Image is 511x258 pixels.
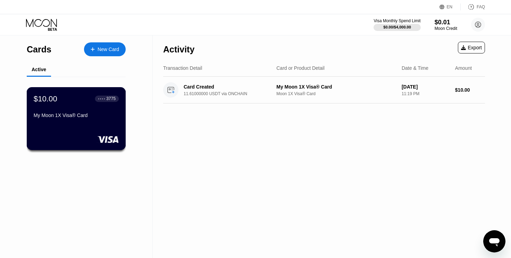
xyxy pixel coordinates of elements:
[439,3,461,10] div: EN
[32,67,46,72] div: Active
[435,19,457,26] div: $0.01
[98,98,105,100] div: ● ● ● ●
[276,84,396,90] div: My Moon 1X Visa® Card
[27,44,51,55] div: Cards
[383,25,411,29] div: $0.00 / $4,000.00
[447,5,453,9] div: EN
[435,19,457,31] div: $0.01Moon Credit
[184,84,274,90] div: Card Created
[84,42,126,56] div: New Card
[461,3,485,10] div: FAQ
[455,87,485,93] div: $10.00
[163,44,194,55] div: Activity
[374,18,420,31] div: Visa Monthly Spend Limit$0.00/$4,000.00
[34,113,119,118] div: My Moon 1X Visa® Card
[27,88,125,150] div: $10.00● ● ● ●3775My Moon 1X Visa® Card
[184,91,280,96] div: 11.61000000 USDT via ONCHAIN
[435,26,457,31] div: Moon Credit
[458,42,485,53] div: Export
[477,5,485,9] div: FAQ
[402,65,428,71] div: Date & Time
[483,230,505,252] iframe: Button to launch messaging window
[163,65,202,71] div: Transaction Detail
[34,94,57,103] div: $10.00
[374,18,420,23] div: Visa Monthly Spend Limit
[163,77,485,103] div: Card Created11.61000000 USDT via ONCHAINMy Moon 1X Visa® CardMoon 1X Visa® Card[DATE]11:19 PM$10.00
[402,91,450,96] div: 11:19 PM
[276,65,325,71] div: Card or Product Detail
[455,65,472,71] div: Amount
[276,91,396,96] div: Moon 1X Visa® Card
[106,96,116,101] div: 3775
[98,47,119,52] div: New Card
[402,84,450,90] div: [DATE]
[461,45,482,50] div: Export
